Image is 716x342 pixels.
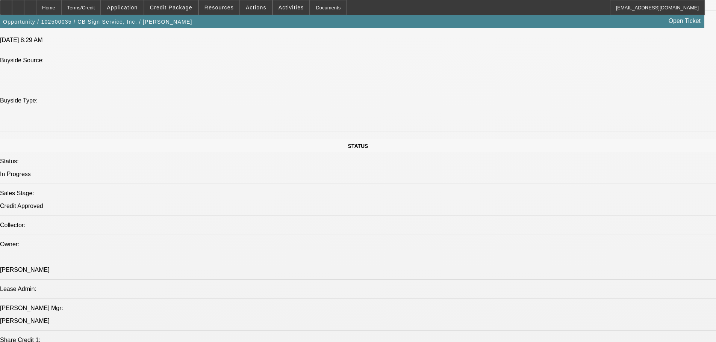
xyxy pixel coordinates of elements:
[279,5,304,11] span: Activities
[240,0,272,15] button: Actions
[3,19,192,25] span: Opportunity / 102500035 / CB Sign Service, Inc. / [PERSON_NAME]
[107,5,138,11] span: Application
[666,15,704,27] a: Open Ticket
[273,0,310,15] button: Activities
[246,5,266,11] span: Actions
[204,5,234,11] span: Resources
[150,5,192,11] span: Credit Package
[199,0,239,15] button: Resources
[101,0,143,15] button: Application
[144,0,198,15] button: Credit Package
[348,143,368,149] span: STATUS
